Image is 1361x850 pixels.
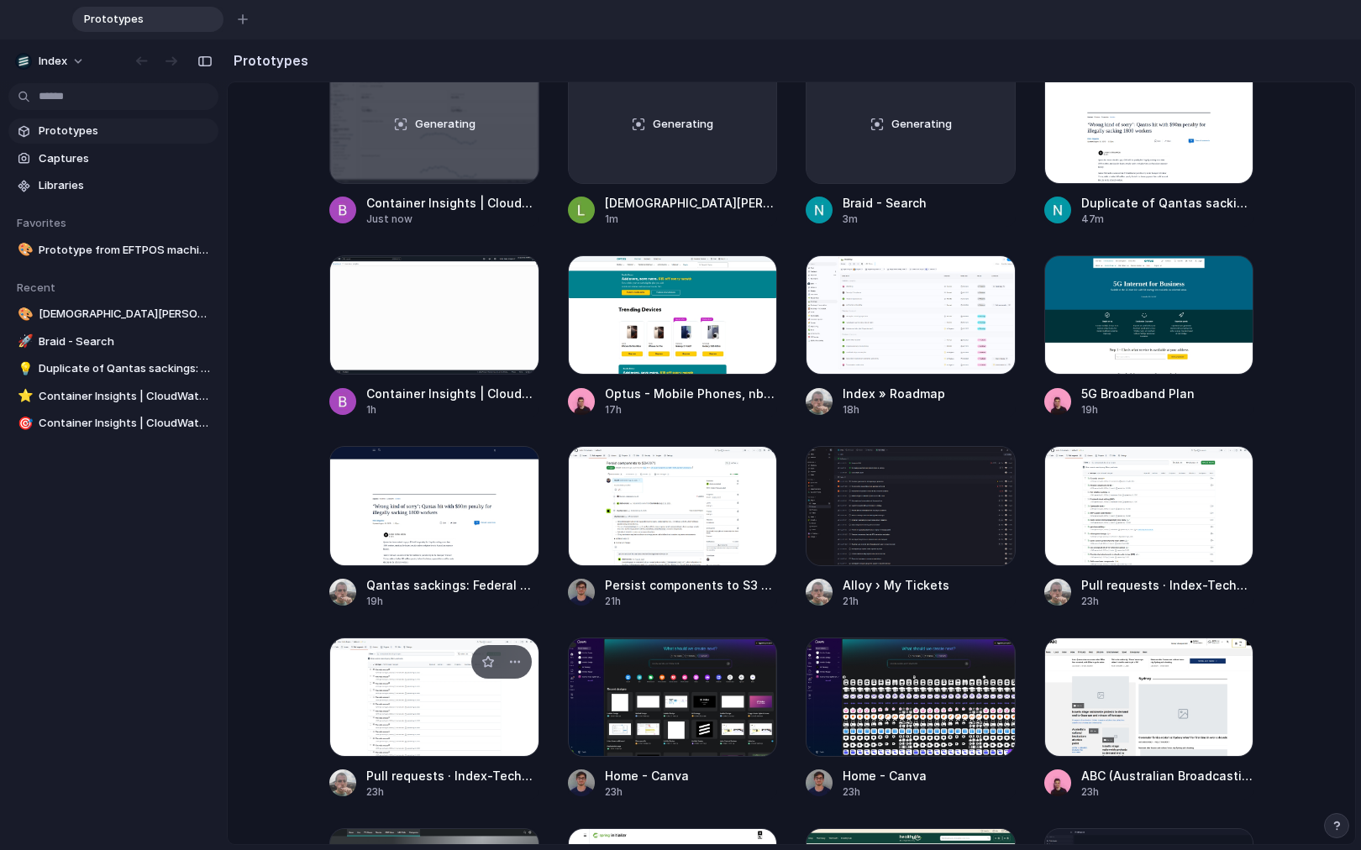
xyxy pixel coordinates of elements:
a: Pull requests · Index-Technologies/indexPull requests · Index-Technologies/index23h [329,637,539,800]
button: 💡 [15,360,32,377]
div: Pull requests · Index-Technologies/index [366,767,539,784]
div: 19h [1081,402,1195,417]
a: Container Insights | CloudWatch | us-west-2Container Insights | CloudWatch | us-west-21h [329,255,539,417]
span: Prototypes [39,123,212,139]
a: Home - CanvaHome - Canva23h [806,637,1016,800]
div: 23h [1081,594,1254,609]
a: Optus - Mobile Phones, nbn, Home Internet, Entertainment and SportOptus - Mobile Phones, nbn, Hom... [568,255,778,417]
div: ⭐ [18,386,29,406]
span: Captures [39,150,212,167]
div: [DEMOGRAPHIC_DATA][PERSON_NAME] [605,194,778,212]
span: [DEMOGRAPHIC_DATA][PERSON_NAME] [39,306,212,323]
a: 🎯Container Insights | CloudWatch | us-west-2 [8,411,218,436]
a: Home - CanvaHome - Canva23h [568,637,778,800]
div: Home - Canva [843,767,927,784]
a: Index » RoadmapIndex » Roadmap18h [806,255,1016,417]
a: Prototypes [8,118,218,144]
div: 18h [843,402,945,417]
span: Prototype from EFTPOS machines | eCommerce | free quote | Tyro [39,242,212,259]
span: Libraries [39,177,212,194]
div: Home - Canva [605,767,689,784]
div: Duplicate of Qantas sackings: Federal Court hits airline with $90m penalty for 1800 illegal sacki... [1081,194,1254,212]
div: Alloy › My Tickets [843,576,949,594]
span: Index [39,53,67,70]
button: 🎨 [15,306,32,323]
div: Just now [366,212,539,227]
button: 🚀 [15,333,32,350]
span: Braid - Search [39,333,212,350]
div: 3m [843,212,927,227]
div: Qantas sackings: Federal Court hits airline with $90m penalty for 1800 illegal sackings in [DATE] [366,576,539,594]
a: Captures [8,146,218,171]
div: 🎨 [18,240,29,260]
div: Prototypes [72,7,223,32]
button: Index [8,48,93,75]
h2: Prototypes [227,50,308,71]
span: Container Insights | CloudWatch | us-west-2 [39,415,212,432]
div: Pull requests · Index-Technologies/index [1081,576,1254,594]
div: 23h [1081,784,1254,800]
span: Recent [17,281,55,294]
span: Generating [891,116,952,133]
div: 21h [843,594,949,609]
a: Duplicate of Qantas sackings: Federal Court hits airline with $90m penalty for 1800 illegal sacki... [1044,65,1254,227]
a: Alloy › My TicketsAlloy › My Tickets21h [806,446,1016,608]
a: Qantas sackings: Federal Court hits airline with $90m penalty for 1800 illegal sackings in 2020Qa... [329,446,539,608]
a: Persist components to S3 by iaculch · Pull Request #2971 · Index-Technologies/indexPersist compon... [568,446,778,608]
a: ⭐Container Insights | CloudWatch | us-west-2 [8,384,218,409]
div: 23h [843,784,927,800]
div: 17h [605,402,778,417]
div: Persist components to S3 by [PERSON_NAME] Request #2971 · Index-Technologies/index [605,576,778,594]
a: Generating[DEMOGRAPHIC_DATA][PERSON_NAME]1m [568,65,778,227]
div: 23h [366,784,539,800]
a: 💡Duplicate of Qantas sackings: Federal Court hits airline with $90m penalty for 1800 illegal sack... [8,356,218,381]
span: Generating [415,116,476,133]
a: 🚀Braid - Search [8,329,218,354]
div: 19h [366,594,539,609]
span: Generating [653,116,713,133]
button: ⭐ [15,388,32,405]
div: Index » Roadmap [843,385,945,402]
span: Duplicate of Qantas sackings: Federal Court hits airline with $90m penalty for 1800 illegal sacki... [39,360,212,377]
span: Favorites [17,216,66,229]
a: ABC (Australian Broadcasting Corporation)ABC (Australian Broadcasting Corporation)23h [1044,637,1254,800]
div: Optus - Mobile Phones, nbn, Home Internet, Entertainment and Sport [605,385,778,402]
button: 🎨 [15,242,32,259]
div: 47m [1081,212,1254,227]
div: 5G Broadband Plan [1081,385,1195,402]
div: ABC (Australian Broadcasting Corporation) [1081,767,1254,784]
div: 🎯 [18,414,29,433]
a: Container Insights | CloudWatch | us-west-2GeneratingContainer Insights | CloudWatch | us-west-2J... [329,65,539,227]
a: 5G Broadband Plan5G Broadband Plan19h [1044,255,1254,417]
div: 1h [366,402,539,417]
a: Libraries [8,173,218,198]
a: Pull requests · Index-Technologies/indexPull requests · Index-Technologies/index23h [1044,446,1254,608]
div: Container Insights | CloudWatch | us-west-2 [366,385,539,402]
a: 🎨Prototype from EFTPOS machines | eCommerce | free quote | Tyro [8,238,218,263]
a: 🎨[DEMOGRAPHIC_DATA][PERSON_NAME] [8,302,218,327]
div: 1m [605,212,778,227]
a: GeneratingBraid - Search3m [806,65,1016,227]
div: 🎨 [18,305,29,324]
button: 🎯 [15,415,32,432]
span: Container Insights | CloudWatch | us-west-2 [39,388,212,405]
div: Container Insights | CloudWatch | us-west-2 [366,194,539,212]
span: Prototypes [77,11,197,28]
div: 21h [605,594,778,609]
div: 🚀 [18,332,29,351]
div: Braid - Search [843,194,927,212]
div: 💡 [18,359,29,379]
div: 23h [605,784,689,800]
